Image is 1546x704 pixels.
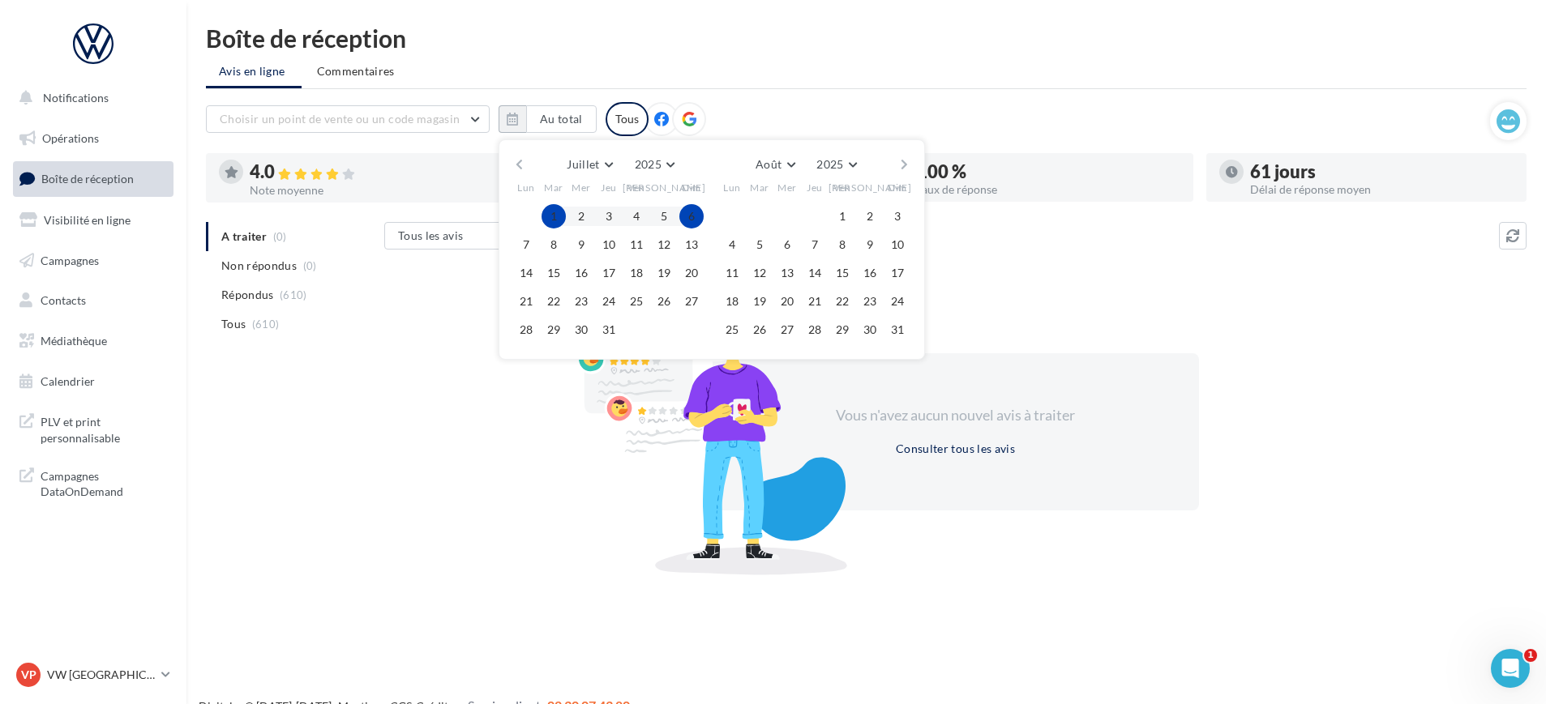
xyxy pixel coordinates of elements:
button: 23 [858,289,882,314]
span: Opérations [42,131,99,145]
span: Répondus [221,287,274,303]
button: 28 [514,318,538,342]
span: Lun [723,181,741,194]
span: 1 [1524,649,1537,662]
button: 27 [775,318,799,342]
button: 12 [652,233,676,257]
span: Tous les avis [398,228,464,242]
div: 61 jours [1250,163,1514,181]
button: 15 [830,261,854,285]
span: Contacts [41,293,86,307]
button: Au total [499,105,597,133]
button: 6 [679,204,704,228]
span: (610) [280,288,307,301]
a: PLV et print personnalisable [10,404,177,452]
button: Au total [526,105,597,133]
button: 11 [624,233,649,257]
span: Choisir un point de vente ou un code magasin [220,112,460,126]
div: Taux de réponse [917,184,1180,195]
span: Notifications [43,91,109,105]
button: 9 [569,233,593,257]
span: Juillet [567,157,599,171]
div: 4.0 [250,163,513,181]
a: Opérations [10,122,177,156]
span: Jeu [807,181,823,194]
button: 5 [652,204,676,228]
a: Campagnes DataOnDemand [10,459,177,506]
span: Calendrier [41,374,95,388]
button: 1 [830,204,854,228]
button: 17 [885,261,910,285]
button: 14 [803,261,827,285]
button: 7 [803,233,827,257]
span: Août [756,157,782,171]
div: Note moyenne [250,185,513,196]
button: 2 [858,204,882,228]
button: 19 [747,289,772,314]
span: Mer [572,181,591,194]
button: 31 [597,318,621,342]
button: 30 [858,318,882,342]
button: 21 [803,289,827,314]
span: Lun [517,181,535,194]
button: 25 [624,289,649,314]
button: 24 [885,289,910,314]
button: 8 [830,233,854,257]
div: Vous n'avez aucun nouvel avis à traiter [816,405,1095,426]
button: 23 [569,289,593,314]
button: 18 [720,289,744,314]
p: VW [GEOGRAPHIC_DATA] 20 [47,667,155,683]
span: Médiathèque [41,334,107,348]
span: (610) [252,318,280,331]
button: 22 [830,289,854,314]
button: 29 [542,318,566,342]
iframe: Intercom live chat [1491,649,1530,688]
span: 2025 [635,157,662,171]
button: 26 [652,289,676,314]
button: 14 [514,261,538,285]
button: 5 [747,233,772,257]
button: Août [749,153,801,176]
button: 15 [542,261,566,285]
span: PLV et print personnalisable [41,411,167,446]
button: Choisir un point de vente ou un code magasin [206,105,490,133]
button: Notifications [10,81,170,115]
button: 24 [597,289,621,314]
a: Boîte de réception [10,161,177,196]
button: 10 [885,233,910,257]
span: [PERSON_NAME] [623,181,706,194]
button: Consulter tous les avis [889,439,1021,459]
button: 20 [775,289,799,314]
a: Visibilité en ligne [10,203,177,237]
span: Campagnes DataOnDemand [41,465,167,500]
span: Jeu [601,181,617,194]
a: Contacts [10,284,177,318]
button: 11 [720,261,744,285]
button: 3 [885,204,910,228]
button: 2025 [810,153,863,176]
span: (0) [303,259,317,272]
button: 2 [569,204,593,228]
button: 13 [775,261,799,285]
button: 6 [775,233,799,257]
button: 4 [624,204,649,228]
button: 21 [514,289,538,314]
a: Calendrier [10,365,177,399]
span: Boîte de réception [41,172,134,186]
button: 29 [830,318,854,342]
button: 9 [858,233,882,257]
div: Tous [606,102,649,136]
button: 4 [720,233,744,257]
button: 31 [885,318,910,342]
a: VP VW [GEOGRAPHIC_DATA] 20 [13,659,173,690]
span: Dim [888,181,907,194]
a: Campagnes [10,244,177,278]
button: 12 [747,261,772,285]
span: Campagnes [41,253,99,267]
button: 8 [542,233,566,257]
button: Tous les avis [384,222,546,250]
span: Mar [750,181,769,194]
button: 7 [514,233,538,257]
button: 10 [597,233,621,257]
div: Boîte de réception [206,26,1527,50]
